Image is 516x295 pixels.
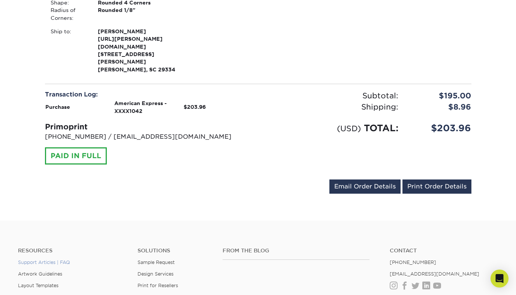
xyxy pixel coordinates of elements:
[45,90,253,99] div: Transaction Log:
[45,28,92,73] div: Ship to:
[138,271,173,277] a: Design Services
[223,248,369,254] h4: From the Blog
[2,272,64,292] iframe: Google Customer Reviews
[114,100,167,114] strong: American Express - XXXX1042
[98,28,181,73] strong: [PERSON_NAME], SC 29334
[45,6,92,22] div: Radius of Corners:
[18,271,62,277] a: Artwork Guidelines
[258,101,404,113] div: Shipping:
[491,270,509,288] div: Open Intercom Messenger
[98,35,181,50] span: [URL][PERSON_NAME][DOMAIN_NAME]
[18,259,70,265] a: Support Articles | FAQ
[390,248,498,254] a: Contact
[98,50,181,66] span: [STREET_ADDRESS][PERSON_NAME]
[92,6,187,22] div: Rounded 1/8"
[404,101,477,113] div: $8.96
[337,124,361,133] small: (USD)
[138,283,178,288] a: Print for Resellers
[364,123,398,133] span: TOTAL:
[98,28,181,35] span: [PERSON_NAME]
[45,104,70,110] strong: Purchase
[138,259,175,265] a: Sample Request
[18,248,126,254] h4: Resources
[390,259,436,265] a: [PHONE_NUMBER]
[184,104,206,110] strong: $203.96
[45,147,107,165] div: PAID IN FULL
[404,90,477,101] div: $195.00
[45,132,253,141] p: [PHONE_NUMBER] / [EMAIL_ADDRESS][DOMAIN_NAME]
[258,90,404,101] div: Subtotal:
[402,179,471,194] a: Print Order Details
[390,271,479,277] a: [EMAIL_ADDRESS][DOMAIN_NAME]
[138,248,212,254] h4: Solutions
[45,121,253,132] div: Primoprint
[329,179,401,194] a: Email Order Details
[404,122,477,135] div: $203.96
